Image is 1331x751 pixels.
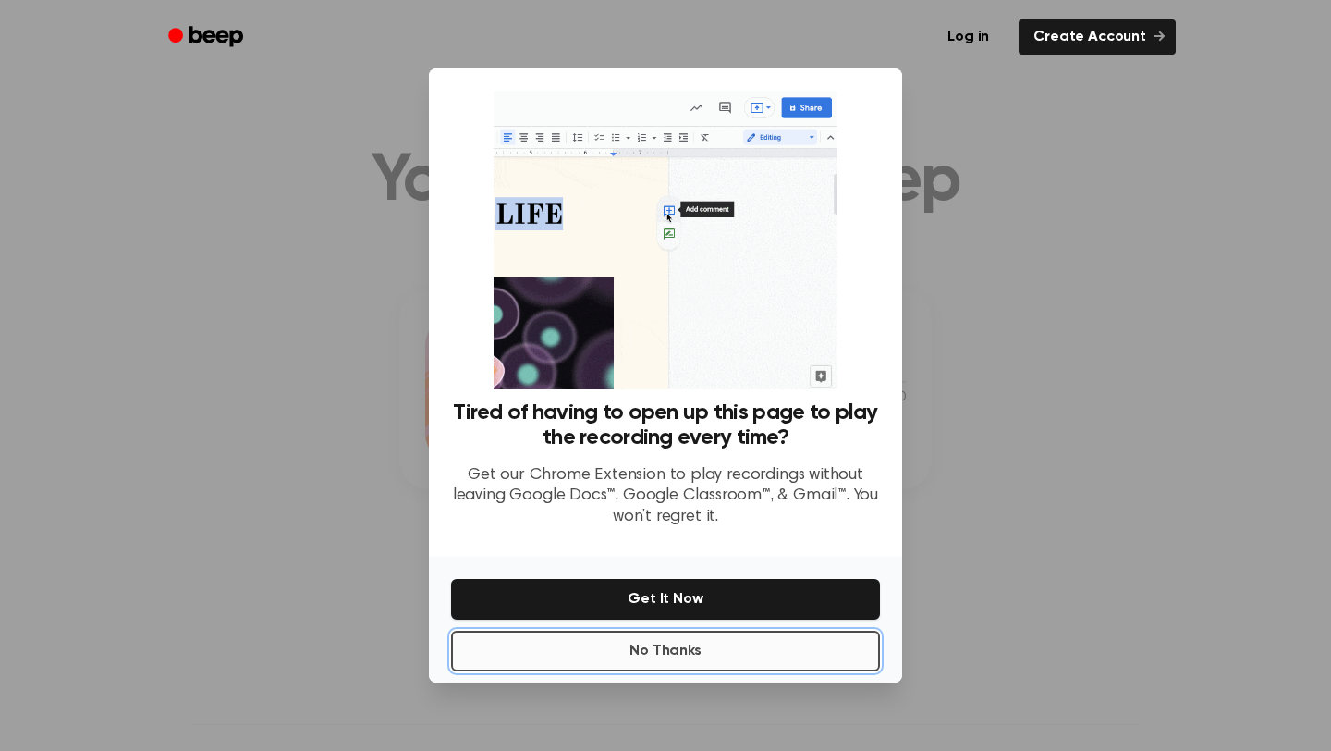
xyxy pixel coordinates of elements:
[451,465,880,528] p: Get our Chrome Extension to play recordings without leaving Google Docs™, Google Classroom™, & Gm...
[929,16,1007,58] a: Log in
[451,400,880,450] h3: Tired of having to open up this page to play the recording every time?
[451,631,880,671] button: No Thanks
[451,579,880,620] button: Get It Now
[155,19,260,55] a: Beep
[1019,19,1176,55] a: Create Account
[494,91,836,389] img: Beep extension in action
